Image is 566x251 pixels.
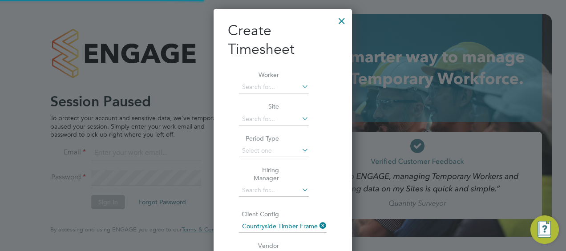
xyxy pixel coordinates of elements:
[239,166,279,182] label: Hiring Manager
[239,145,309,157] input: Select one
[239,184,309,197] input: Search for...
[239,71,279,79] label: Worker
[239,102,279,110] label: Site
[239,210,279,218] label: Client Config
[228,21,338,58] h2: Create Timesheet
[530,215,559,244] button: Engage Resource Center
[239,81,309,93] input: Search for...
[239,134,279,142] label: Period Type
[239,242,279,250] label: Vendor
[239,113,309,125] input: Search for...
[239,220,327,233] input: Search for...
